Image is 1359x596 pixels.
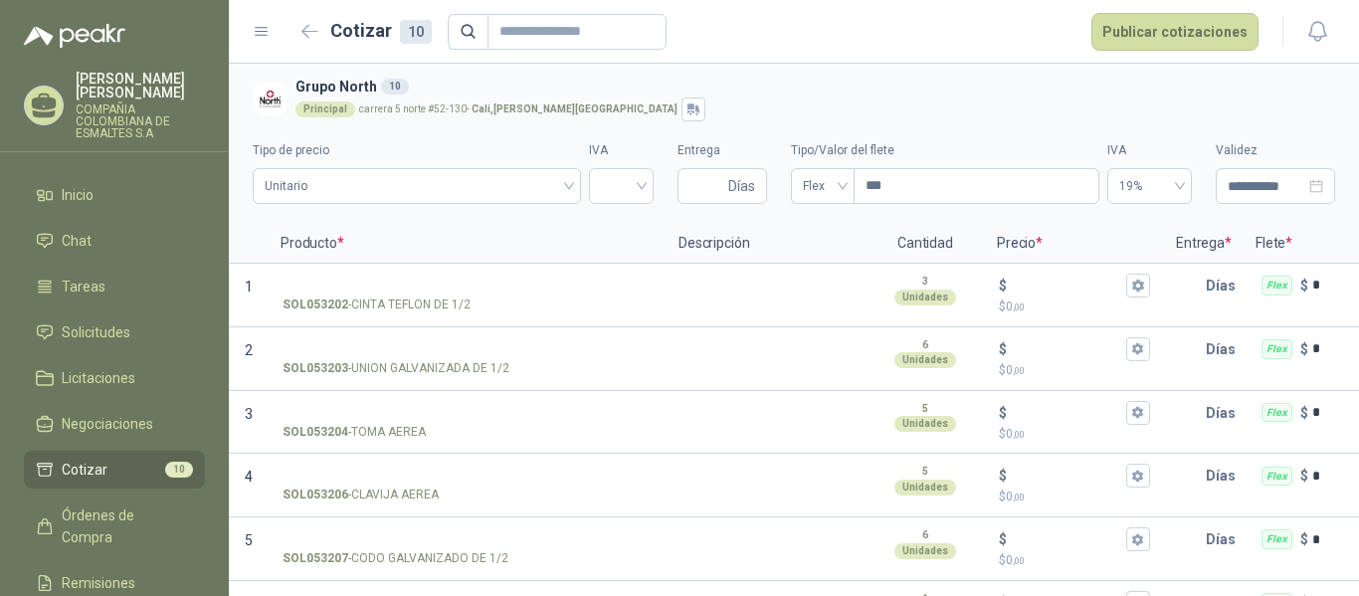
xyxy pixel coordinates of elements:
[1126,337,1150,361] button: $$0,00
[1206,329,1244,369] p: Días
[894,352,956,368] div: Unidades
[381,79,409,95] div: 10
[922,337,928,353] p: 6
[283,423,348,442] strong: SOL053204
[62,459,107,481] span: Cotizar
[1206,266,1244,305] p: Días
[999,338,1007,360] p: $
[894,416,956,432] div: Unidades
[791,141,1099,160] label: Tipo/Valor del flete
[589,141,654,160] label: IVA
[245,532,253,548] span: 5
[62,321,130,343] span: Solicitudes
[1006,490,1025,503] span: 0
[1126,464,1150,488] button: $$0,00
[999,361,1150,380] p: $
[1126,401,1150,425] button: $$0,00
[283,279,653,294] input: SOL053202-CINTA TEFLON DE 1/2
[24,24,125,48] img: Logo peakr
[1011,278,1122,293] input: $$0,00
[1262,529,1292,549] div: Flex
[999,298,1150,316] p: $
[269,224,667,264] p: Producto
[1126,274,1150,298] button: $$0,00
[1091,13,1259,51] button: Publicar cotizaciones
[1164,224,1244,264] p: Entrega
[922,401,928,417] p: 5
[472,103,678,114] strong: Cali , [PERSON_NAME][GEOGRAPHIC_DATA]
[922,274,928,290] p: 3
[283,406,653,421] input: SOL053204-TOMA AEREA
[62,504,186,548] span: Órdenes de Compra
[283,532,653,547] input: SOL053207-CODO GALVANIZADO DE 1/2
[866,224,985,264] p: Cantidad
[1006,553,1025,567] span: 0
[999,402,1007,424] p: $
[283,359,509,378] p: - UNION GALVANIZADA DE 1/2
[283,423,426,442] p: - TOMA AEREA
[24,451,205,489] a: Cotizar10
[999,488,1150,506] p: $
[1300,528,1308,550] p: $
[253,141,581,160] label: Tipo de precio
[1011,532,1122,547] input: $$0,00
[24,268,205,305] a: Tareas
[24,313,205,351] a: Solicitudes
[283,359,348,378] strong: SOL053203
[245,469,253,485] span: 4
[62,413,153,435] span: Negociaciones
[283,469,653,484] input: SOL053206-CLAVIJA AEREA
[295,76,1327,98] h3: Grupo North
[1206,456,1244,496] p: Días
[24,405,205,443] a: Negociaciones
[1013,429,1025,440] span: ,00
[253,82,288,116] img: Company Logo
[667,224,866,264] p: Descripción
[922,464,928,480] p: 5
[1262,467,1292,487] div: Flex
[62,230,92,252] span: Chat
[803,171,843,201] span: Flex
[24,497,205,556] a: Órdenes de Compra
[894,290,956,305] div: Unidades
[245,406,253,422] span: 3
[330,17,432,45] h2: Cotizar
[999,528,1007,550] p: $
[165,462,193,478] span: 10
[1011,469,1122,484] input: $$0,00
[283,342,653,357] input: SOL053203-UNION GALVANIZADA DE 1/2
[283,549,348,568] strong: SOL053207
[1107,141,1192,160] label: IVA
[1206,519,1244,559] p: Días
[24,222,205,260] a: Chat
[999,551,1150,570] p: $
[1262,339,1292,359] div: Flex
[1119,171,1180,201] span: 19%
[1013,365,1025,376] span: ,00
[76,72,205,99] p: [PERSON_NAME] [PERSON_NAME]
[728,169,755,203] span: Días
[1013,301,1025,312] span: ,00
[1300,402,1308,424] p: $
[1300,338,1308,360] p: $
[1262,276,1292,296] div: Flex
[265,171,569,201] span: Unitario
[245,342,253,358] span: 2
[283,486,348,504] strong: SOL053206
[283,549,508,568] p: - CODO GALVANIZADO DE 1/2
[894,480,956,496] div: Unidades
[283,486,439,504] p: - CLAVIJA AEREA
[359,104,678,114] p: carrera 5 norte #52-130 -
[245,279,253,295] span: 1
[678,141,767,160] label: Entrega
[1006,427,1025,441] span: 0
[1006,363,1025,377] span: 0
[1206,393,1244,433] p: Días
[999,425,1150,444] p: $
[1300,275,1308,297] p: $
[985,224,1164,264] p: Precio
[1262,403,1292,423] div: Flex
[1006,299,1025,313] span: 0
[283,296,348,314] strong: SOL053202
[999,465,1007,487] p: $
